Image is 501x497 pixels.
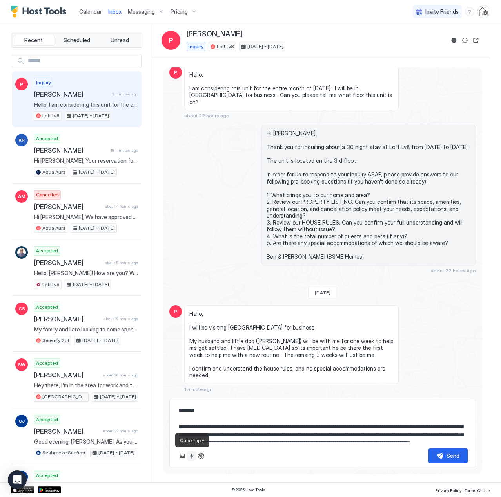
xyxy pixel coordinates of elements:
div: tab-group [11,33,142,48]
span: Hey there, I'm in the area for work and then taking a week vacation while visiting with friends i... [34,382,138,389]
button: Send [428,448,468,463]
button: Sync reservation [460,36,470,45]
span: Inquiry [189,43,203,50]
a: Terms Of Use [465,486,490,494]
span: Accepted [36,247,58,254]
span: [DATE] - [DATE] [100,393,136,400]
span: [DATE] [315,290,330,295]
button: Recent [13,35,54,46]
button: Reservation information [449,36,459,45]
a: Inbox [108,7,122,16]
span: Hi [PERSON_NAME], Thank you for inquiring about a 30 night stay at Loft Lv8 from [DATE] to [DATE]... [267,130,471,260]
div: User profile [477,5,490,18]
span: about 20 hours ago [103,373,138,378]
button: Quick reply [187,451,196,461]
span: CJ [18,418,25,425]
span: Unread [111,37,129,44]
span: Inquiry [36,79,51,86]
span: Quick reply [180,438,204,443]
span: Loft Lv8 [42,281,60,288]
a: Privacy Policy [436,486,461,494]
span: 1 minute ago [184,386,213,392]
span: AM [18,193,25,200]
span: [DATE] - [DATE] [73,112,109,119]
span: [DATE] - [DATE] [98,449,134,456]
span: Cancelled [36,191,59,198]
span: Invite Friends [425,8,459,15]
span: about 5 hours ago [105,260,138,265]
span: Aqua Aura [42,225,65,232]
span: Seabreeze Sueños [42,449,85,456]
span: [GEOGRAPHIC_DATA] [42,393,87,400]
span: [DATE] - [DATE] [73,281,109,288]
button: Upload image [178,451,187,461]
span: KR [18,137,25,144]
span: [PERSON_NAME] [34,427,100,435]
span: Serenity Sol [42,337,69,344]
span: Hi [PERSON_NAME], Your reservation for Aqua Aura has been revised to update the number of guests ... [34,157,138,164]
span: Accepted [36,304,58,311]
span: © 2025 Host Tools [231,487,265,492]
span: P [20,81,23,88]
span: Loft Lv8 [217,43,234,50]
span: about 22 hours ago [103,429,138,434]
span: Calendar [79,8,102,15]
span: [DATE] - [DATE] [247,43,283,50]
span: Hello, I am considering this unit for the entire month of [DATE]. I will be in [GEOGRAPHIC_DATA] ... [189,71,394,106]
span: Good evening, [PERSON_NAME]. As you settle in for the night, we wanted to thank you again for sel... [34,438,138,445]
span: 2 minutes ago [112,92,138,97]
span: Hello, [PERSON_NAME]! How are you? We hope this message finds you well and that you are looking f... [34,270,138,277]
span: about 10 hours ago [103,316,138,321]
span: about 22 hours ago [431,268,476,274]
span: [DATE] - [DATE] [79,169,115,176]
a: Google Play Store [38,486,61,493]
span: Accepted [36,135,58,142]
span: [PERSON_NAME] [34,259,102,267]
button: Unread [99,35,140,46]
span: Privacy Policy [436,488,461,493]
span: [PERSON_NAME] [34,90,109,98]
span: Inbox [108,8,122,15]
span: Accepted [36,360,58,367]
span: Hi [PERSON_NAME], We have approved the full refund on our side. If you have any questions, please... [34,214,138,221]
span: 18 minutes ago [111,148,138,153]
span: [PERSON_NAME] [34,371,100,379]
div: menu [465,7,474,16]
span: [PERSON_NAME] [34,315,100,323]
button: Scheduled [56,35,98,46]
div: Send [447,452,459,460]
div: Open Intercom Messenger [8,470,27,489]
span: P [174,69,177,76]
span: [DATE] - [DATE] [79,225,115,232]
span: [PERSON_NAME] [34,146,107,154]
span: CS [18,305,25,312]
span: [PERSON_NAME] [187,30,242,39]
span: Pricing [171,8,188,15]
span: [DATE] - [DATE] [82,337,118,344]
span: Messaging [128,8,155,15]
span: Terms Of Use [465,488,490,493]
span: Accepted [36,416,58,423]
span: SW [18,361,25,368]
button: Open reservation [471,36,481,45]
span: P [169,36,173,45]
span: My family and I are looking to come spend a night in [GEOGRAPHIC_DATA] this weekend. We (two adul... [34,326,138,333]
span: P [174,308,177,315]
span: Scheduled [64,37,90,44]
input: Input Field [25,54,141,68]
a: Calendar [79,7,102,16]
span: about 4 hours ago [105,204,138,209]
span: Loft Lv8 [42,112,60,119]
span: Hello, I am considering this unit for the entire month of [DATE]. I will be in [GEOGRAPHIC_DATA] ... [34,101,138,108]
a: App Store [11,486,34,493]
a: Host Tools Logo [11,6,70,18]
span: Aqua Aura [42,169,65,176]
button: ChatGPT Auto Reply [196,451,206,461]
span: about 22 hours ago [184,113,229,119]
span: [PERSON_NAME] [34,203,102,211]
span: Recent [24,37,43,44]
span: Hello, I will be visiting [GEOGRAPHIC_DATA] for business. My husband and little dog ([PERSON_NAME... [189,310,394,379]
